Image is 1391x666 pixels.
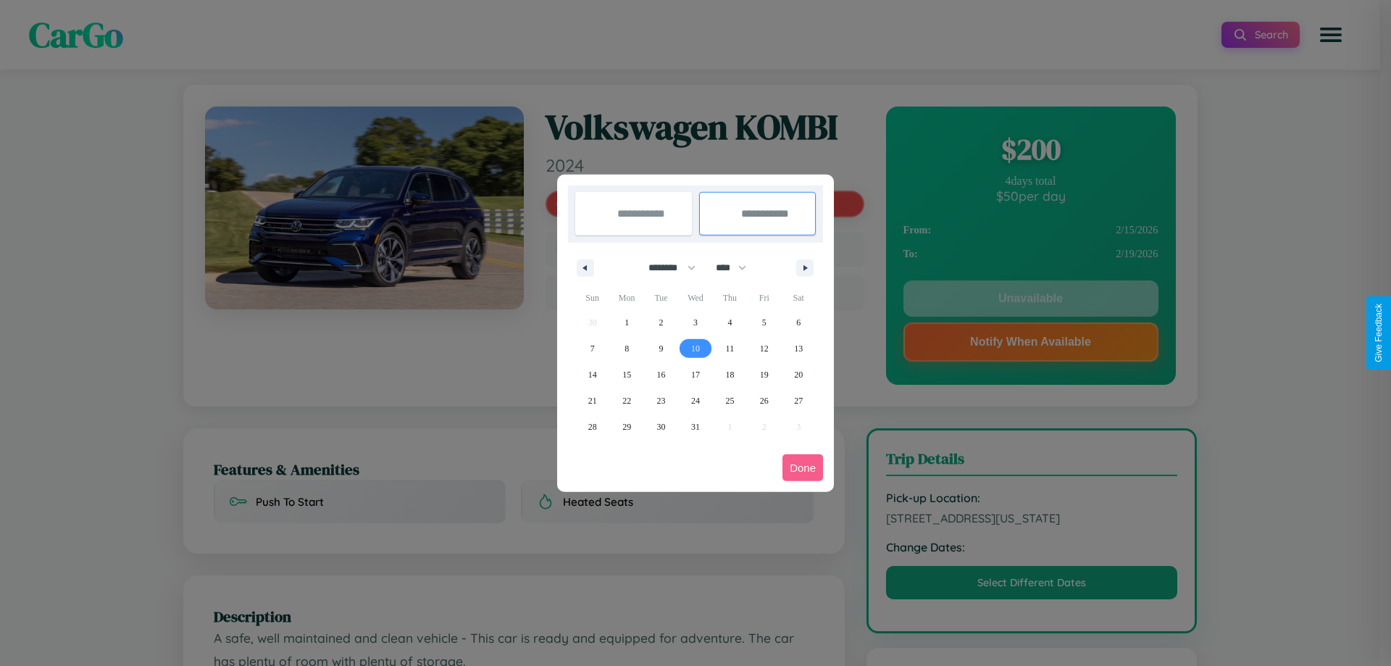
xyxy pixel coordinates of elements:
span: 5 [762,309,766,336]
span: 26 [760,388,769,414]
span: 9 [659,336,664,362]
button: 10 [678,336,712,362]
span: 2 [659,309,664,336]
span: Fri [747,286,781,309]
button: 4 [713,309,747,336]
span: Thu [713,286,747,309]
button: 26 [747,388,781,414]
span: 14 [588,362,597,388]
button: 1 [609,309,643,336]
button: 20 [782,362,816,388]
span: 8 [625,336,629,362]
button: 30 [644,414,678,440]
span: 23 [657,388,666,414]
span: 25 [725,388,734,414]
span: 28 [588,414,597,440]
span: Mon [609,286,643,309]
span: Wed [678,286,712,309]
span: 20 [794,362,803,388]
button: 24 [678,388,712,414]
button: 14 [575,362,609,388]
span: 10 [691,336,700,362]
button: 7 [575,336,609,362]
span: 30 [657,414,666,440]
button: 5 [747,309,781,336]
span: 22 [622,388,631,414]
button: 2 [644,309,678,336]
span: 31 [691,414,700,440]
button: 9 [644,336,678,362]
button: 8 [609,336,643,362]
span: 11 [726,336,735,362]
span: 3 [693,309,698,336]
span: 27 [794,388,803,414]
button: 23 [644,388,678,414]
span: 6 [796,309,801,336]
button: 16 [644,362,678,388]
span: 13 [794,336,803,362]
span: 1 [625,309,629,336]
span: 7 [590,336,595,362]
span: 24 [691,388,700,414]
span: Sat [782,286,816,309]
span: 16 [657,362,666,388]
span: 18 [725,362,734,388]
button: 3 [678,309,712,336]
span: Tue [644,286,678,309]
span: 19 [760,362,769,388]
button: Done [782,454,823,481]
button: 13 [782,336,816,362]
span: 15 [622,362,631,388]
button: 29 [609,414,643,440]
button: 31 [678,414,712,440]
button: 21 [575,388,609,414]
span: 21 [588,388,597,414]
span: 4 [727,309,732,336]
span: Sun [575,286,609,309]
button: 12 [747,336,781,362]
button: 22 [609,388,643,414]
button: 17 [678,362,712,388]
span: 29 [622,414,631,440]
button: 18 [713,362,747,388]
button: 6 [782,309,816,336]
div: Give Feedback [1374,304,1384,362]
button: 19 [747,362,781,388]
span: 12 [760,336,769,362]
button: 28 [575,414,609,440]
button: 25 [713,388,747,414]
button: 15 [609,362,643,388]
button: 27 [782,388,816,414]
span: 17 [691,362,700,388]
button: 11 [713,336,747,362]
